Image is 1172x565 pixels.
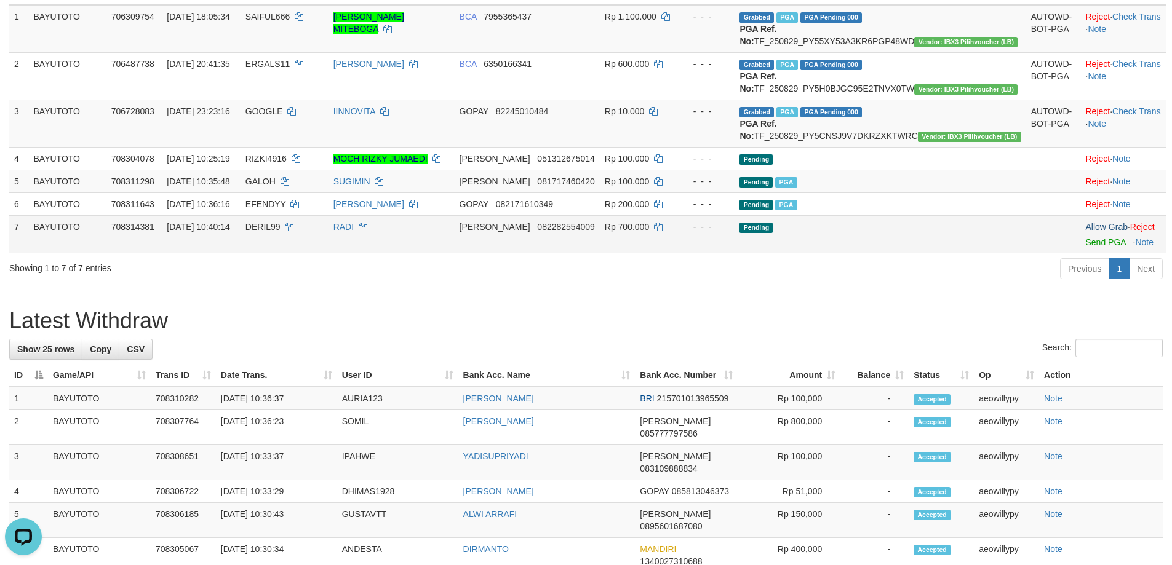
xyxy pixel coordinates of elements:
td: AURIA123 [337,387,458,410]
td: · [1080,192,1166,215]
th: Game/API: activate to sort column ascending [48,364,151,387]
td: AUTOWD-BOT-PGA [1026,5,1081,53]
a: Check Trans [1112,59,1161,69]
td: · · [1080,100,1166,147]
span: [PERSON_NAME] [640,509,711,519]
span: [DATE] 10:36:16 [167,199,229,209]
span: PGA Pending [800,60,862,70]
div: - - - [681,221,730,233]
td: BAYUTOTO [29,100,106,147]
a: Note [1044,544,1062,554]
a: Check Trans [1112,12,1161,22]
span: Pending [739,223,773,233]
td: TF_250829_PY5H0BJGC95E2TNVX0TW [735,52,1026,100]
td: BAYUTOTO [48,503,151,538]
td: TF_250829_PY5CNSJ9V7DKRZXKTWRC [735,100,1026,147]
a: Note [1088,24,1106,34]
a: Note [1112,154,1131,164]
span: Rp 100.000 [605,154,649,164]
td: 2 [9,52,29,100]
td: BAYUTOTO [48,387,151,410]
td: 708306722 [151,480,216,503]
th: User ID: activate to sort column ascending [337,364,458,387]
td: GUSTAVTT [337,503,458,538]
span: Copy 7955365437 to clipboard [484,12,532,22]
a: [PERSON_NAME] [333,59,404,69]
td: 6 [9,192,29,215]
td: BAYUTOTO [29,147,106,170]
td: 1 [9,387,48,410]
td: BAYUTOTO [29,192,106,215]
span: Vendor URL: https://dashboard.q2checkout.com/secure [914,84,1018,95]
td: Rp 51,000 [738,480,840,503]
a: [PERSON_NAME] [333,199,404,209]
span: MANDIRI [640,544,676,554]
span: Copy 6350166341 to clipboard [484,59,532,69]
span: Accepted [914,452,951,462]
a: Reject [1085,154,1110,164]
td: aeowillypy [974,445,1039,480]
span: Vendor URL: https://dashboard.q2checkout.com/secure [918,132,1021,142]
a: Note [1088,71,1106,81]
a: Send PGA [1085,237,1125,247]
a: IINNOVITA [333,106,375,116]
td: · · [1080,5,1166,53]
span: [DATE] 23:23:16 [167,106,229,116]
span: BCA [460,12,477,22]
td: Rp 800,000 [738,410,840,445]
span: Pending [739,154,773,165]
span: ERGALS11 [245,59,290,69]
span: Vendor URL: https://dashboard.q2checkout.com/secure [914,37,1018,47]
span: Marked by aeodesy [775,177,797,188]
span: [DATE] 20:41:35 [167,59,229,69]
th: Action [1039,364,1163,387]
a: Reject [1085,12,1110,22]
th: Balance: activate to sort column ascending [840,364,909,387]
a: Reject [1130,222,1155,232]
span: DERIL99 [245,222,281,232]
td: [DATE] 10:36:37 [216,387,337,410]
span: [DATE] 10:40:14 [167,222,229,232]
a: Note [1112,199,1131,209]
span: Copy [90,344,111,354]
td: 1 [9,5,29,53]
span: Show 25 rows [17,344,74,354]
span: Copy 215701013965509 to clipboard [657,393,729,403]
span: [PERSON_NAME] [460,222,530,232]
td: TF_250829_PY55XY53A3KR6PGP48WD [735,5,1026,53]
b: PGA Ref. No: [739,71,776,93]
span: Accepted [914,417,951,427]
span: GOPAY [460,106,488,116]
span: Rp 10.000 [605,106,645,116]
a: [PERSON_NAME] [463,416,534,426]
td: 708310282 [151,387,216,410]
td: [DATE] 10:33:29 [216,480,337,503]
span: Marked by aeodesy [775,200,797,210]
a: Note [1135,237,1154,247]
span: 706728083 [111,106,154,116]
span: Rp 200.000 [605,199,649,209]
td: Rp 100,000 [738,387,840,410]
td: 5 [9,503,48,538]
td: 7 [9,215,29,253]
span: Copy 0895601687080 to clipboard [640,521,702,531]
a: DIRMANTO [463,544,509,554]
div: - - - [681,10,730,23]
span: [PERSON_NAME] [640,451,711,461]
td: BAYUTOTO [29,215,106,253]
span: GOOGLE [245,106,283,116]
a: YADISUPRIYADI [463,451,528,461]
td: Rp 100,000 [738,445,840,480]
td: BAYUTOTO [29,52,106,100]
span: Rp 100.000 [605,176,649,186]
a: Reject [1085,106,1110,116]
span: PGA Pending [800,12,862,23]
td: - [840,445,909,480]
a: MOCH RIZKY JUMAEDI [333,154,428,164]
a: [PERSON_NAME] [463,486,534,496]
a: Next [1129,258,1163,279]
button: Open LiveChat chat widget [5,5,42,42]
span: 708311298 [111,176,154,186]
span: [PERSON_NAME] [640,416,711,426]
td: AUTOWD-BOT-PGA [1026,100,1081,147]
